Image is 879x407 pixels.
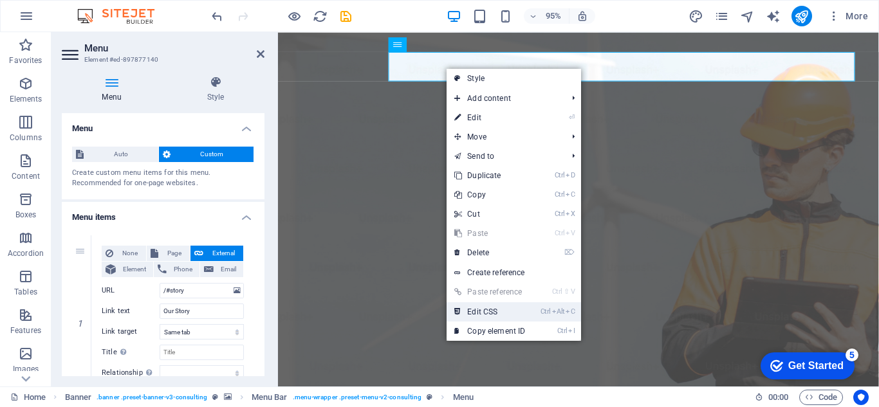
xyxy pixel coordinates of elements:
[9,55,42,66] p: Favorites
[10,132,42,143] p: Columns
[447,108,533,127] a: ⏎Edit
[568,327,575,335] i: I
[212,393,218,401] i: This element is a customizable preset
[313,9,328,24] i: Reload page
[286,8,302,24] button: Click here to leave preview mode and continue editing
[791,6,812,26] button: publish
[338,9,353,24] i: Save (Ctrl+S)
[555,229,565,237] i: Ctrl
[555,210,565,218] i: Ctrl
[768,390,788,405] span: 00 00
[200,262,243,277] button: Email
[569,113,575,122] i: ⏎
[447,147,562,166] a: Send to
[210,9,225,24] i: Undo: Edit headline (Ctrl+Z)
[162,246,186,261] span: Page
[566,190,575,199] i: C
[102,246,146,261] button: None
[10,325,41,336] p: Features
[447,69,581,88] a: Style
[102,303,160,319] label: Link text
[160,283,244,298] input: URL...
[822,6,873,26] button: More
[828,10,868,23] span: More
[65,390,474,405] nav: breadcrumb
[766,9,781,24] i: AI Writer
[154,262,199,277] button: Phone
[543,8,564,24] h6: 95%
[13,364,39,374] p: Images
[217,262,239,277] span: Email
[102,365,160,381] label: Relationship
[577,10,588,22] i: On resize automatically adjust zoom level to fit chosen device.
[338,8,353,24] button: save
[524,8,569,24] button: 95%
[447,185,533,204] a: CtrlCCopy
[453,390,474,405] span: Click to select. Double-click to edit
[552,307,565,316] i: Alt
[174,147,250,162] span: Custom
[447,204,533,224] a: CtrlXCut
[312,8,328,24] button: reload
[120,262,149,277] span: Element
[755,390,789,405] h6: Session time
[566,229,575,237] i: V
[566,210,575,218] i: X
[117,246,142,261] span: None
[799,390,843,405] button: Code
[10,6,104,33] div: Get Started 5 items remaining, 0% complete
[564,287,569,296] i: ⇧
[147,246,190,261] button: Page
[552,287,562,296] i: Ctrl
[447,263,581,282] a: Create reference
[447,321,533,341] a: CtrlICopy element ID
[714,9,729,24] i: Pages (Ctrl+Alt+S)
[689,8,704,24] button: design
[566,307,575,316] i: C
[84,42,264,54] h2: Menu
[62,76,167,103] h4: Menu
[160,303,244,319] input: Link text...
[555,171,565,179] i: Ctrl
[571,287,575,296] i: V
[777,392,779,402] span: :
[209,8,225,24] button: undo
[167,76,264,103] h4: Style
[38,14,93,26] div: Get Started
[190,246,243,261] button: External
[62,113,264,136] h4: Menu
[805,390,837,405] span: Code
[447,282,533,302] a: Ctrl⇧VPaste reference
[853,390,869,405] button: Usercentrics
[252,390,288,405] span: Click to select. Double-click to edit
[102,324,160,339] label: Link target
[794,9,809,24] i: Publish
[447,243,533,262] a: ⌦Delete
[447,166,533,185] a: CtrlDDuplicate
[160,345,244,360] input: Title
[740,8,755,24] button: navigator
[224,393,232,401] i: This element contains a background
[447,89,562,108] span: Add content
[84,54,239,66] h3: Element #ed-897877140
[72,147,158,162] button: Auto
[447,302,533,321] a: CtrlAltCEdit CSS
[555,190,565,199] i: Ctrl
[447,224,533,243] a: CtrlVPaste
[102,283,160,298] label: URL
[102,345,160,360] label: Title
[8,248,44,258] p: Accordion
[766,8,781,24] button: text_generator
[14,287,37,297] p: Tables
[65,390,92,405] span: Click to select. Double-click to edit
[714,8,730,24] button: pages
[689,9,703,24] i: Design (Ctrl+Alt+Y)
[74,8,171,24] img: Editor Logo
[72,168,254,189] div: Create custom menu items for this menu. Recommended for one-page websites.
[557,327,568,335] i: Ctrl
[171,262,196,277] span: Phone
[97,390,207,405] span: . banner .preset-banner-v3-consulting
[71,318,89,329] em: 1
[207,246,239,261] span: External
[10,94,42,104] p: Elements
